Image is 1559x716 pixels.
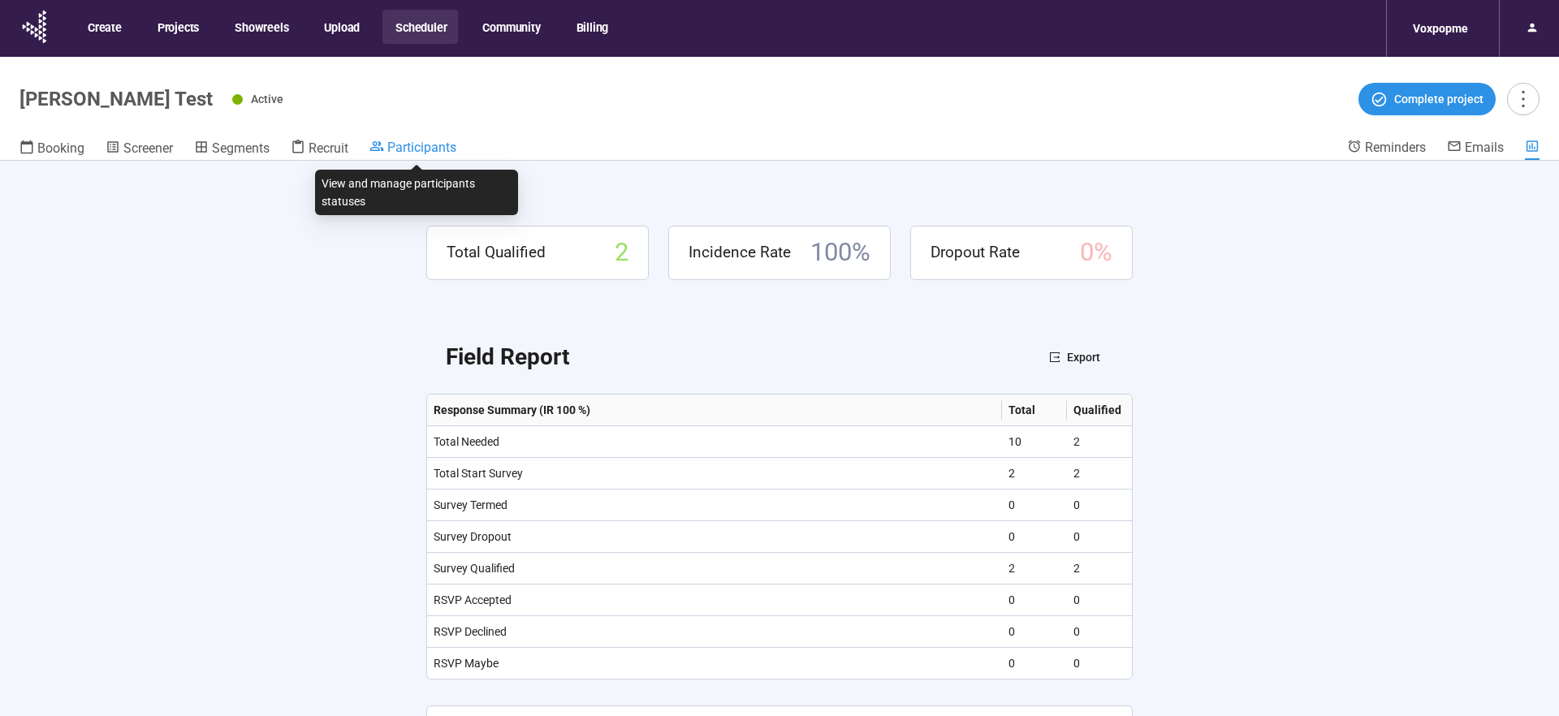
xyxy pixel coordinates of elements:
[145,10,210,44] button: Projects
[1002,553,1067,584] td: 2
[1465,140,1504,155] span: Emails
[1067,458,1132,490] td: 2
[1365,140,1426,155] span: Reminders
[291,139,348,160] a: Recruit
[1002,521,1067,553] td: 0
[564,10,620,44] button: Billing
[369,139,456,158] a: Participants
[434,562,515,575] span: Survey Qualified
[434,625,507,638] span: RSVP Declined
[434,435,499,448] span: Total Needed
[19,88,213,110] h1: [PERSON_NAME] Test
[434,498,507,511] span: Survey Termed
[1067,648,1132,679] td: 0
[75,10,133,44] button: Create
[447,240,546,265] span: Total Qualified
[311,10,371,44] button: Upload
[1358,83,1496,115] button: Complete project
[1049,352,1060,363] span: export
[1067,616,1132,648] td: 0
[123,140,173,156] span: Screener
[1002,648,1067,679] td: 0
[1067,348,1100,366] span: Export
[37,140,84,156] span: Booking
[1067,490,1132,521] td: 0
[19,139,84,160] a: Booking
[1067,553,1132,584] td: 2
[1067,426,1132,458] td: 2
[615,233,628,273] span: 2
[1036,344,1113,370] button: exportExport
[251,93,283,106] span: Active
[1080,233,1112,273] span: 0 %
[1067,521,1132,553] td: 0
[1002,584,1067,616] td: 0
[1067,395,1132,426] th: Qualified
[434,657,499,670] span: RSVP Maybe
[1347,139,1426,158] a: Reminders
[689,240,791,265] span: Incidence Rate
[387,140,456,155] span: Participants
[810,233,870,273] span: 100 %
[427,395,1002,426] th: Response Summary (IR 100 %)
[1067,584,1132,616] td: 0
[1002,458,1067,490] td: 2
[212,140,270,156] span: Segments
[106,139,173,160] a: Screener
[1002,490,1067,521] td: 0
[469,10,551,44] button: Community
[1002,616,1067,648] td: 0
[309,140,348,156] span: Recruit
[446,339,569,375] h2: Field Report
[194,139,270,160] a: Segments
[1002,426,1067,458] td: 10
[222,10,300,44] button: Showreels
[931,240,1020,265] span: Dropout Rate
[1507,83,1540,115] button: more
[434,467,523,480] span: Total Start Survey
[434,593,512,606] span: RSVP Accepted
[1447,139,1504,158] a: Emails
[434,530,512,543] span: Survey Dropout
[315,170,518,215] div: View and manage participants statuses
[1403,13,1478,44] div: Voxpopme
[1394,90,1483,108] span: Complete project
[382,10,458,44] button: Scheduler
[1512,88,1534,110] span: more
[1002,395,1067,426] th: Total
